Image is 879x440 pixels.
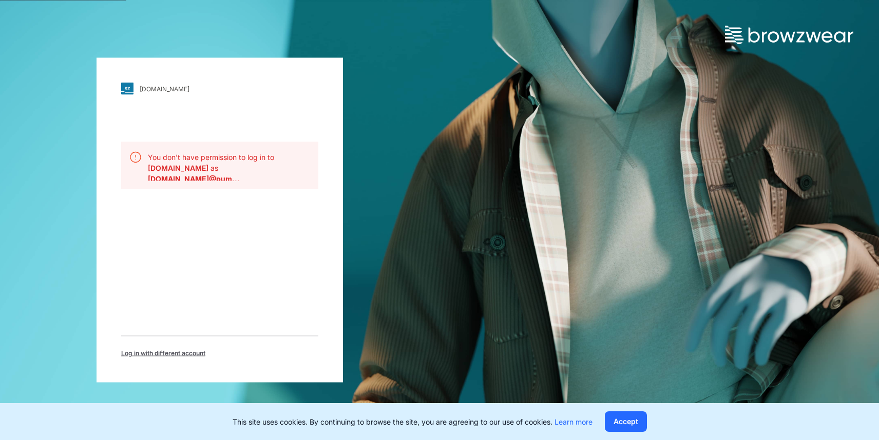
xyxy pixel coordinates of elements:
[148,152,310,173] p: You don't have permission to log in to as
[148,174,240,183] b: run-train.design@puma.com
[233,416,593,427] p: This site uses cookies. By continuing to browse the site, you are agreeing to our use of cookies.
[121,83,318,95] a: [DOMAIN_NAME]
[725,26,853,44] img: browzwear-logo.73288ffb.svg
[121,83,133,95] img: svg+xml;base64,PHN2ZyB3aWR0aD0iMjgiIGhlaWdodD0iMjgiIHZpZXdCb3g9IjAgMCAyOCAyOCIgZmlsbD0ibm9uZSIgeG...
[555,417,593,426] a: Learn more
[129,151,142,164] img: svg+xml;base64,PHN2ZyB3aWR0aD0iMjQiIGhlaWdodD0iMjQiIHZpZXdCb3g9IjAgMCAyNCAyNCIgZmlsbD0ibm9uZSIgeG...
[121,349,205,358] span: Log in with different account
[148,164,211,172] b: [DOMAIN_NAME]
[605,411,647,432] button: Accept
[140,85,189,92] div: [DOMAIN_NAME]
